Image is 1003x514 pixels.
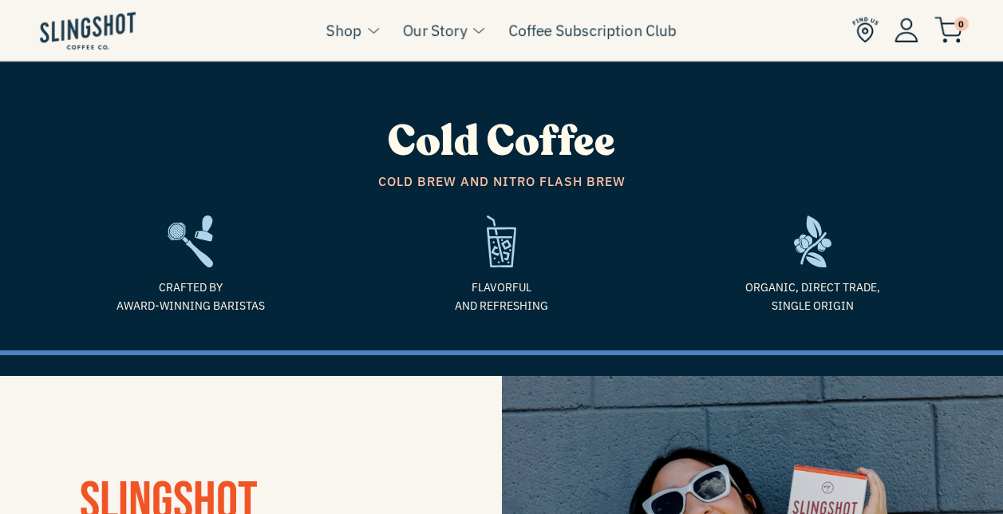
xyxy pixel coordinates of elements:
span: Cold Coffee [388,113,615,170]
img: cart [934,17,963,43]
img: Find Us [852,17,879,43]
span: 0 [954,17,969,31]
a: Coffee Subscription Club [508,18,677,42]
img: frame-1635784469962.svg [794,215,831,267]
span: Cold Brew and Nitro Flash Brew [47,172,957,192]
img: Account [894,18,918,42]
a: Shop [326,18,361,42]
img: refreshing-1635975143169.svg [487,215,516,267]
span: Crafted by Award-Winning Baristas [47,279,334,314]
a: 0 [934,21,963,40]
a: Our Story [403,18,467,42]
span: Flavorful and refreshing [358,279,646,314]
span: Organic, Direct Trade, Single Origin [669,279,957,314]
img: frame2-1635783918803.svg [168,215,213,267]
